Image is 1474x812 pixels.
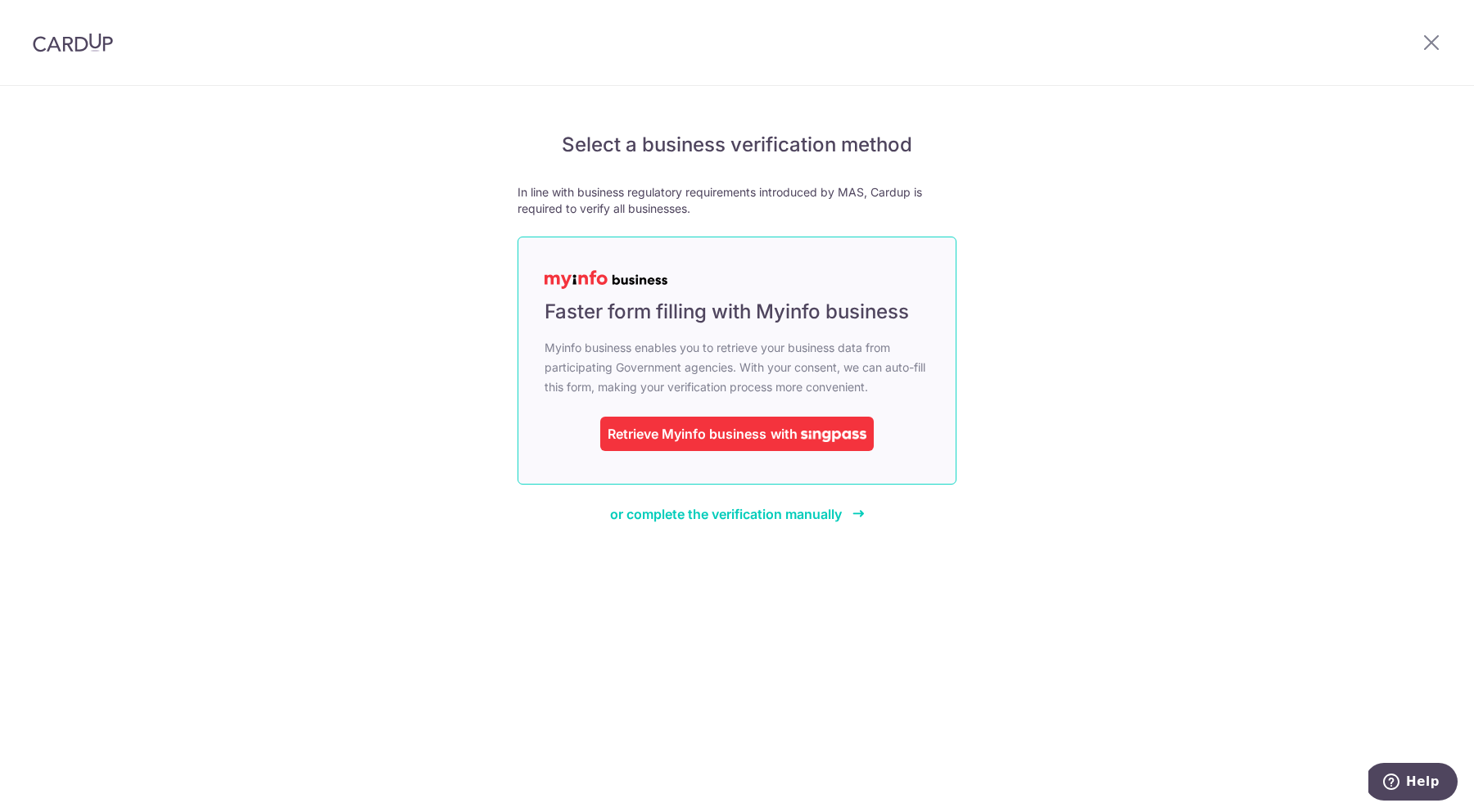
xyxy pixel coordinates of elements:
img: MyInfoLogo [545,270,667,289]
span: Faster form filling with Myinfo business [545,299,909,325]
p: In line with business regulatory requirements introduced by MAS, Cardup is required to verify all... [518,184,956,217]
img: singpass [801,431,866,442]
div: Retrieve Myinfo business [608,424,766,444]
img: CardUp [33,33,113,52]
h5: Select a business verification method [518,132,956,158]
iframe: Opens a widget where you can find more information [1368,763,1458,804]
span: or complete the verification manually [610,506,842,522]
span: with [771,426,798,442]
a: Faster form filling with Myinfo business Myinfo business enables you to retrieve your business da... [518,237,956,485]
span: Myinfo business enables you to retrieve your business data from participating Government agencies... [545,338,929,397]
a: or complete the verification manually [610,504,865,524]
